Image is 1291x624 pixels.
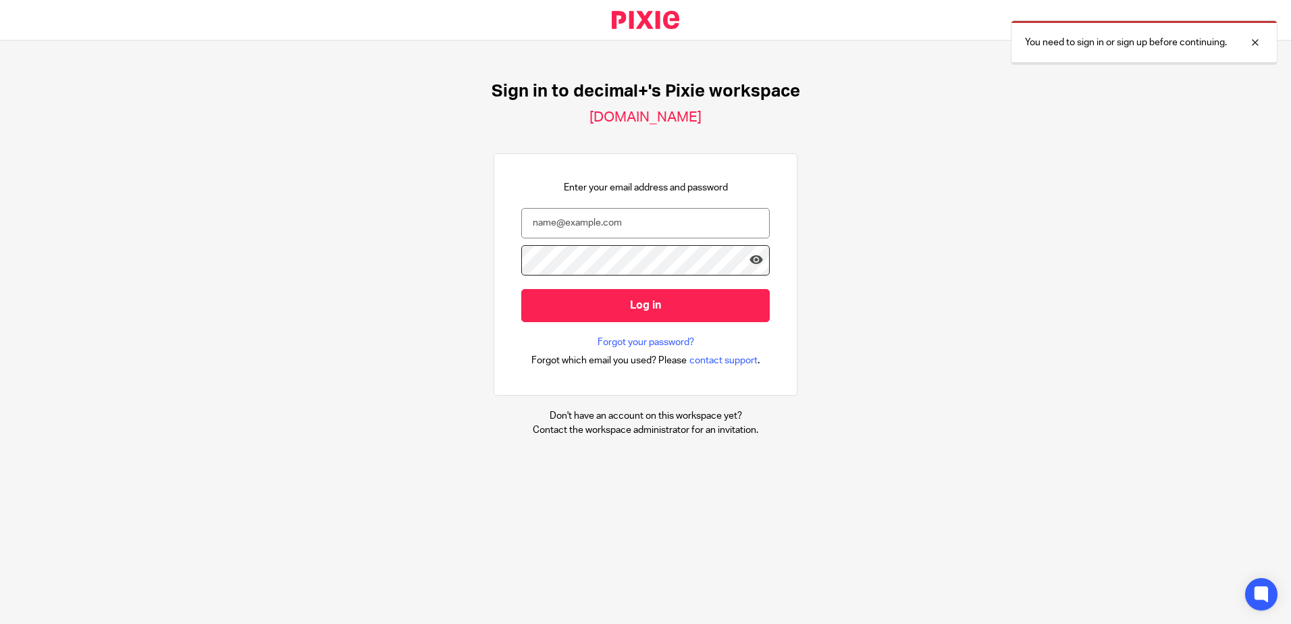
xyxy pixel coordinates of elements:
span: contact support [689,354,758,367]
input: name@example.com [521,208,770,238]
p: Don't have an account on this workspace yet? [533,409,758,423]
input: Log in [521,289,770,322]
p: Enter your email address and password [564,181,728,194]
div: . [531,353,760,368]
h1: Sign in to decimal+'s Pixie workspace [492,81,800,102]
p: Contact the workspace administrator for an invitation. [533,423,758,437]
h2: [DOMAIN_NAME] [589,109,702,126]
a: Forgot your password? [598,336,694,349]
span: Forgot which email you used? Please [531,354,687,367]
p: You need to sign in or sign up before continuing. [1025,36,1227,49]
